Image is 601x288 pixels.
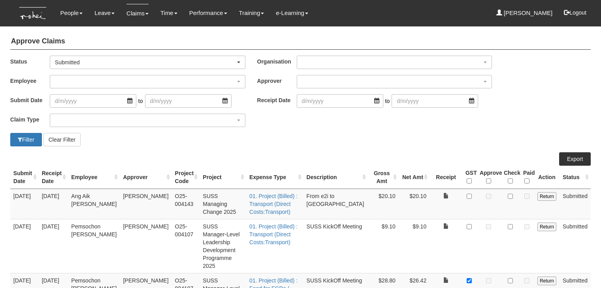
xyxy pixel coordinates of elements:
th: Gross Amt : activate to sort column ascending [368,166,399,189]
th: Receipt [430,166,462,189]
td: [PERSON_NAME] [120,189,171,219]
a: Export [559,152,591,166]
label: Employee [10,75,50,86]
a: [PERSON_NAME] [496,4,553,22]
th: Project Code : activate to sort column ascending [172,166,200,189]
th: GST [462,166,477,189]
label: Receipt Date [257,94,297,106]
input: Return [537,223,556,231]
td: $9.10 [399,219,430,273]
th: Action [534,166,560,189]
a: e-Learning [276,4,308,22]
td: Pemsochon [PERSON_NAME] [68,219,120,273]
input: Return [537,192,556,201]
button: Submitted [50,56,245,69]
th: Status : activate to sort column ascending [560,166,591,189]
td: Submitted [560,189,591,219]
td: O25-004143 [172,189,200,219]
th: Net Amt : activate to sort column ascending [399,166,430,189]
a: 01. Project (Billed) : Transport (Direct Costs:Transport) [249,193,298,215]
td: $20.10 [399,189,430,219]
th: Receipt Date : activate to sort column ascending [39,166,68,189]
a: Leave [94,4,115,22]
iframe: chat widget [568,256,593,280]
th: Submit Date : activate to sort column ascending [10,166,39,189]
th: Paid [520,166,534,189]
th: Employee : activate to sort column ascending [68,166,120,189]
input: d/m/yyyy [392,94,478,108]
td: SUSS Manager-Level Leadership Development Programme 2025 [200,219,246,273]
label: Organisation [257,56,297,67]
td: O25-004107 [172,219,200,273]
a: Claims [126,4,149,22]
td: $9.10 [368,219,399,273]
td: From e2i to [GEOGRAPHIC_DATA] [303,189,368,219]
a: Training [239,4,264,22]
td: $20.10 [368,189,399,219]
h4: Approve Claims [10,34,591,50]
td: [PERSON_NAME] [120,219,171,273]
button: Clear Filter [43,133,81,146]
button: Logout [558,3,592,22]
th: Project : activate to sort column ascending [200,166,246,189]
th: Approve [477,166,501,189]
div: Submitted [55,58,236,66]
td: Ang Aik [PERSON_NAME] [68,189,120,219]
input: Return [537,277,556,285]
button: Filter [10,133,42,146]
td: Submitted [560,219,591,273]
td: SUSS KickOff Meeting [303,219,368,273]
th: Check [501,166,520,189]
td: [DATE] [39,219,68,273]
a: Time [160,4,177,22]
a: 01. Project (Billed) : Transport (Direct Costs:Transport) [249,223,298,245]
span: to [383,94,392,108]
td: [DATE] [10,189,39,219]
th: Approver : activate to sort column ascending [120,166,171,189]
label: Claim Type [10,114,50,125]
a: People [60,4,83,22]
span: to [136,94,145,108]
input: d/m/yyyy [145,94,232,108]
th: Description : activate to sort column ascending [303,166,368,189]
label: Submit Date [10,94,50,106]
td: SUSS Managing Change 2025 [200,189,246,219]
input: d/m/yyyy [297,94,383,108]
td: [DATE] [10,219,39,273]
td: [DATE] [39,189,68,219]
input: d/m/yyyy [50,94,136,108]
a: Performance [189,4,227,22]
label: Approver [257,75,297,86]
th: Expense Type : activate to sort column ascending [246,166,303,189]
label: Status [10,56,50,67]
